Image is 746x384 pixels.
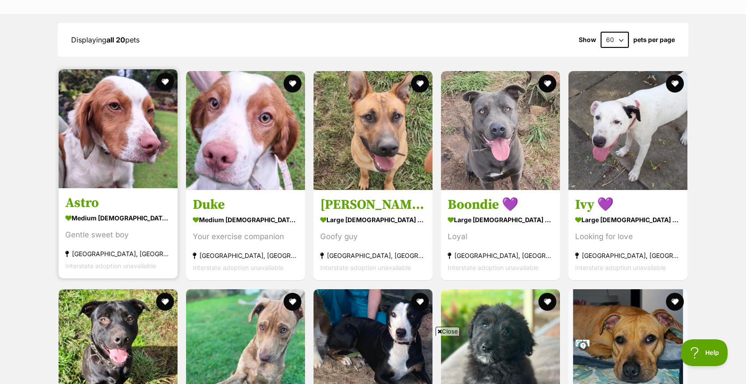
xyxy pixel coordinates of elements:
a: Boondie 💜 large [DEMOGRAPHIC_DATA] Dog Loyal [GEOGRAPHIC_DATA], [GEOGRAPHIC_DATA] Interstate adop... [441,190,560,281]
span: Interstate adoption unavailable [575,264,666,272]
strong: all 20 [106,35,125,44]
div: Your exercise companion [193,231,298,243]
div: Loyal [448,231,553,243]
div: Goofy guy [320,231,426,243]
label: pets per page [633,36,675,43]
img: Ivy 💜 [568,71,687,190]
div: medium [DEMOGRAPHIC_DATA] Dog [193,214,298,227]
h3: Boondie 💜 [448,197,553,214]
span: Displaying pets [71,35,140,44]
button: favourite [538,75,556,93]
a: Ivy 💜 large [DEMOGRAPHIC_DATA] Dog Looking for love [GEOGRAPHIC_DATA], [GEOGRAPHIC_DATA] Intersta... [568,190,687,281]
img: Bruno 💜 [314,71,432,190]
div: [GEOGRAPHIC_DATA], [GEOGRAPHIC_DATA] [575,250,681,262]
button: favourite [538,293,556,311]
a: [PERSON_NAME] 💜 large [DEMOGRAPHIC_DATA] Dog Goofy guy [GEOGRAPHIC_DATA], [GEOGRAPHIC_DATA] Inter... [314,190,432,281]
button: favourite [156,293,174,311]
a: Astro medium [DEMOGRAPHIC_DATA] Dog Gentle sweet boy [GEOGRAPHIC_DATA], [GEOGRAPHIC_DATA] Interst... [59,188,178,279]
button: favourite [411,293,429,311]
img: Boondie 💜 [441,71,560,190]
button: favourite [284,75,301,93]
button: favourite [411,75,429,93]
span: Interstate adoption unavailable [320,264,411,272]
div: [GEOGRAPHIC_DATA], [GEOGRAPHIC_DATA] [193,250,298,262]
div: large [DEMOGRAPHIC_DATA] Dog [448,214,553,227]
span: Interstate adoption unavailable [448,264,538,272]
div: [GEOGRAPHIC_DATA], [GEOGRAPHIC_DATA] [65,248,171,260]
button: favourite [156,73,174,91]
div: large [DEMOGRAPHIC_DATA] Dog [320,214,426,227]
span: Close [436,327,460,336]
div: [GEOGRAPHIC_DATA], [GEOGRAPHIC_DATA] [448,250,553,262]
span: Interstate adoption unavailable [65,262,156,270]
img: info.svg [579,342,587,350]
button: favourite [284,293,301,311]
img: Astro [59,69,178,188]
h3: Ivy 💜 [575,197,681,214]
h3: Duke [193,197,298,214]
div: [GEOGRAPHIC_DATA], [GEOGRAPHIC_DATA] [320,250,426,262]
div: Looking for love [575,231,681,243]
span: Interstate adoption unavailable [193,264,284,272]
iframe: Help Scout Beacon - Open [681,339,728,366]
a: Duke medium [DEMOGRAPHIC_DATA] Dog Your exercise companion [GEOGRAPHIC_DATA], [GEOGRAPHIC_DATA] I... [186,190,305,281]
button: favourite [666,293,684,311]
div: large [DEMOGRAPHIC_DATA] Dog [575,214,681,227]
div: Gentle sweet boy [65,229,171,241]
span: Show [579,36,596,43]
button: favourite [666,75,684,93]
h3: Astro [65,195,171,212]
h3: [PERSON_NAME] 💜 [320,197,426,214]
div: medium [DEMOGRAPHIC_DATA] Dog [65,212,171,225]
img: Duke [186,71,305,190]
